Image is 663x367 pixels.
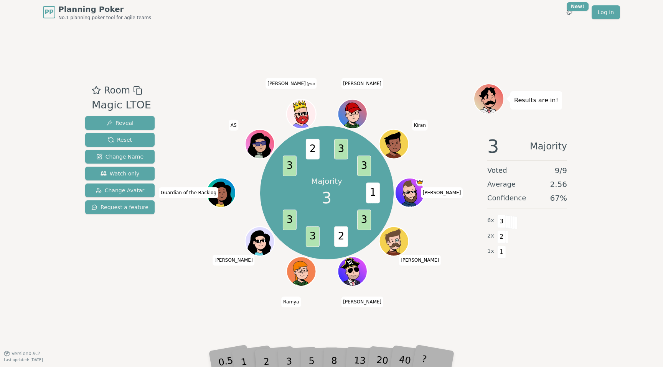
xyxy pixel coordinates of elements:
[305,139,319,159] span: 2
[366,182,380,203] span: 1
[399,255,441,265] span: Click to change your name
[282,155,296,176] span: 3
[92,84,101,97] button: Add as favourite
[85,167,155,180] button: Watch only
[412,120,428,131] span: Click to change your name
[357,210,371,230] span: 3
[497,215,506,228] span: 3
[497,230,506,243] span: 2
[92,97,151,113] div: Magic LTOE
[287,100,315,128] button: Click to change your avatar
[106,119,134,127] span: Reveal
[562,5,576,19] button: New!
[266,78,317,89] span: Click to change your name
[12,351,40,357] span: Version 0.9.2
[45,8,53,17] span: PP
[213,255,255,265] span: Click to change your name
[282,210,296,230] span: 3
[487,247,494,256] span: 1 x
[96,153,143,161] span: Change Name
[334,139,348,159] span: 3
[550,179,567,190] span: 2.56
[487,179,516,190] span: Average
[85,183,155,197] button: Change Avatar
[104,84,130,97] span: Room
[530,137,567,156] span: Majority
[85,116,155,130] button: Reveal
[58,15,151,21] span: No.1 planning poker tool for agile teams
[487,193,526,203] span: Confidence
[85,200,155,214] button: Request a feature
[91,203,148,211] span: Request a feature
[311,176,342,187] p: Majority
[85,133,155,147] button: Reset
[306,82,315,86] span: (you)
[514,95,558,106] p: Results are in!
[550,193,567,203] span: 67 %
[229,120,239,131] span: Click to change your name
[305,226,319,247] span: 3
[334,226,348,247] span: 2
[555,165,567,176] span: 9 / 9
[357,155,371,176] span: 3
[96,187,145,194] span: Change Avatar
[341,297,383,307] span: Click to change your name
[487,216,494,225] span: 6 x
[101,170,140,177] span: Watch only
[421,187,463,198] span: Click to change your name
[322,187,331,210] span: 3
[43,4,151,21] a: PPPlanning PokerNo.1 planning poker tool for agile teams
[58,4,151,15] span: Planning Poker
[85,150,155,164] button: Change Name
[487,232,494,240] span: 2 x
[416,179,423,186] span: Blake is the host
[497,246,506,259] span: 1
[341,78,383,89] span: Click to change your name
[4,358,43,362] span: Last updated: [DATE]
[4,351,40,357] button: Version0.9.2
[159,187,218,198] span: Click to change your name
[281,297,301,307] span: Click to change your name
[592,5,620,19] a: Log in
[567,2,589,11] div: New!
[487,137,499,156] span: 3
[108,136,132,144] span: Reset
[487,165,507,176] span: Voted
